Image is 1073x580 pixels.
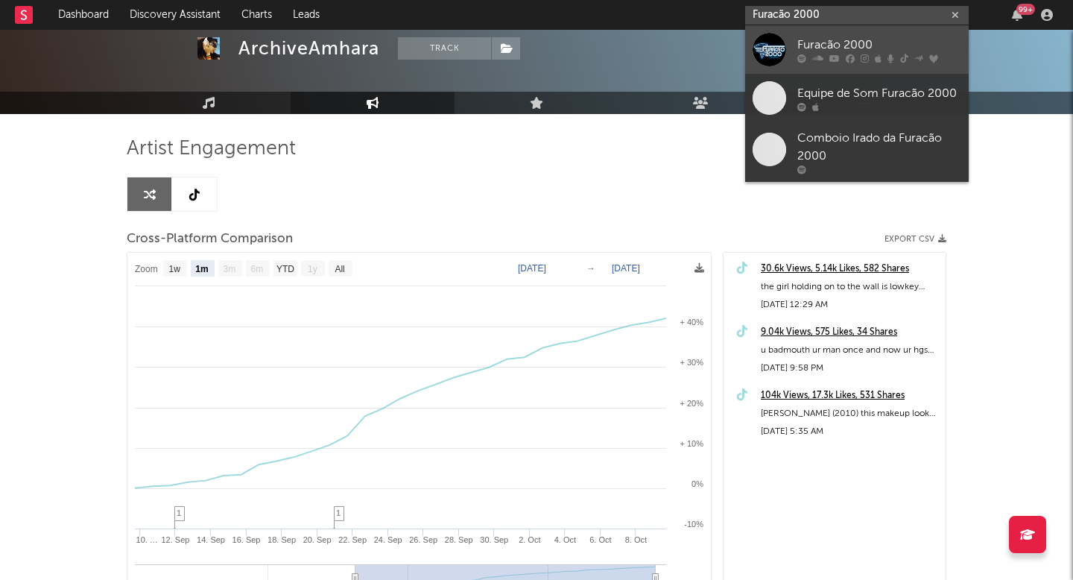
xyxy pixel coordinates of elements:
text: + 10% [680,439,704,448]
text: -10% [684,520,703,529]
text: 1m [195,264,208,274]
text: 28. Sep [445,535,473,544]
div: the girl holding on to the wall is lowkey frying me😭😭 #amhara #habeshatiktok #amharatiktok #betea... [761,278,938,296]
span: Artist Engagement [127,140,296,158]
div: Equipe de Som Furacão 2000 [797,84,961,102]
text: 16. Sep [232,535,261,544]
text: 6m [251,264,264,274]
div: [DATE] 12:29 AM [761,296,938,314]
text: 1y [308,264,317,274]
div: u badmouth ur man once and now ur hgs won’t let u see him😭🙄 #amhara #beteamhara #amharaculture #a... [761,341,938,359]
text: 20. Sep [303,535,332,544]
text: 3m [224,264,236,274]
text: 14. Sep [197,535,225,544]
a: Equipe de Som Furacão 2000 [745,74,969,122]
text: + 20% [680,399,704,408]
span: Cross-Platform Comparison [127,230,293,248]
input: Search for artists [745,6,969,25]
text: 24. Sep [374,535,402,544]
a: 30.6k Views, 5.14k Likes, 582 Shares [761,260,938,278]
a: Comboio Irado da Furacão 2000 [745,122,969,182]
span: 1 [336,508,341,517]
div: ArchiveAmhara [238,37,379,60]
text: [DATE] [518,263,546,274]
text: 12. Sep [162,535,190,544]
text: 26. Sep [409,535,437,544]
a: 104k Views, 17.3k Likes, 531 Shares [761,387,938,405]
div: Comboio Irado da Furacão 2000 [797,130,961,166]
button: 99+ [1012,9,1022,21]
text: [DATE] [612,263,640,274]
text: 6. Oct [589,535,611,544]
a: Furacão 2000 [745,25,969,74]
a: 9.04k Views, 575 Likes, 34 Shares [761,324,938,341]
div: 99 + [1016,4,1035,15]
text: All [335,264,344,274]
text: 0% [691,479,703,488]
text: Zoom [135,264,158,274]
text: 4. Oct [554,535,576,544]
div: [PERSON_NAME] (2010) this makeup look lives in my head rent free #amhara #beteamhara #amharatikto... [761,405,938,423]
div: Furacão 2000 [797,36,961,54]
text: 1w [169,264,181,274]
text: 22. Sep [338,535,367,544]
button: Export CSV [884,235,946,244]
text: 30. Sep [480,535,508,544]
text: → [586,263,595,274]
span: 1 [177,508,181,517]
text: 8. Oct [625,535,647,544]
div: [DATE] 9:58 PM [761,359,938,377]
text: 2. Oct [519,535,540,544]
text: + 30% [680,358,704,367]
div: [DATE] 5:35 AM [761,423,938,441]
button: Track [398,37,491,60]
text: 18. Sep [268,535,296,544]
text: + 40% [680,318,704,327]
text: YTD [276,264,294,274]
text: 10. … [136,535,158,544]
